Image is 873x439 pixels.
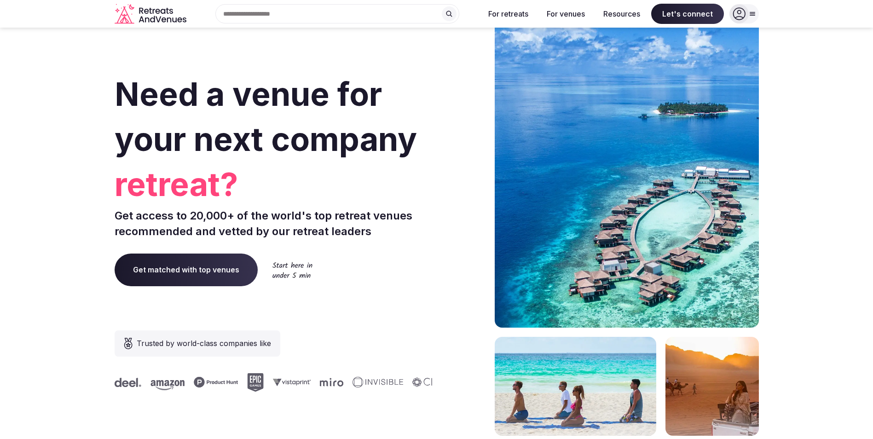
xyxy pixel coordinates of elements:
span: retreat? [115,162,433,207]
svg: Retreats and Venues company logo [115,4,188,24]
img: woman sitting in back of truck with camels [665,337,759,436]
button: Resources [596,4,648,24]
span: Need a venue for your next company [115,75,417,159]
svg: Vistaprint company logo [272,378,310,386]
img: yoga on tropical beach [495,337,656,436]
svg: Invisible company logo [352,377,402,388]
button: For retreats [481,4,536,24]
svg: Deel company logo [114,378,140,387]
img: Start here in under 5 min [272,262,312,278]
a: Get matched with top venues [115,254,258,286]
button: For venues [539,4,592,24]
svg: Miro company logo [319,378,342,387]
span: Let's connect [651,4,724,24]
p: Get access to 20,000+ of the world's top retreat venues recommended and vetted by our retreat lea... [115,208,433,239]
span: Trusted by world-class companies like [137,338,271,349]
svg: Epic Games company logo [246,373,263,392]
a: Visit the homepage [115,4,188,24]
